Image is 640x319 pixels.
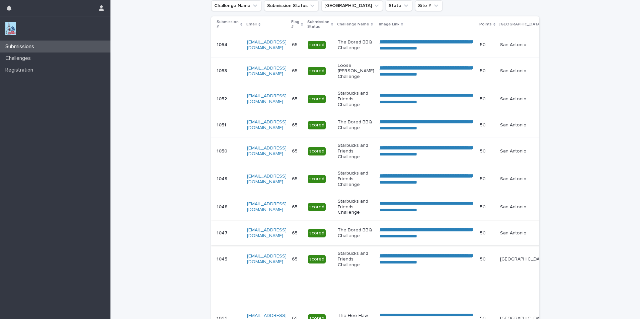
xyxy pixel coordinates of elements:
[292,229,299,236] p: 65
[217,255,229,262] p: 1045
[379,21,399,28] p: Image Link
[308,95,326,103] div: scored
[246,21,257,28] p: Email
[308,67,326,75] div: scored
[338,171,374,187] p: Starbucks and Friends Challenge
[247,146,287,156] a: [EMAIL_ADDRESS][DOMAIN_NAME]
[480,95,487,102] p: 50
[500,176,546,182] p: San Antonio
[480,147,487,154] p: 50
[308,41,326,49] div: scored
[217,229,229,236] p: 1047
[499,21,541,28] p: [GEOGRAPHIC_DATA]
[3,67,38,73] p: Registration
[247,66,287,76] a: [EMAIL_ADDRESS][DOMAIN_NAME]
[3,55,36,62] p: Challenges
[308,147,326,155] div: scored
[292,147,299,154] p: 65
[480,121,487,128] p: 50
[217,67,228,74] p: 1053
[321,0,383,11] button: Closest City
[480,67,487,74] p: 50
[480,229,487,236] p: 50
[480,41,487,48] p: 50
[5,22,16,35] img: jxsLJbdS1eYBI7rVAS4p
[292,95,299,102] p: 65
[264,0,319,11] button: Submission Status
[292,175,299,182] p: 65
[500,256,546,262] p: [GEOGRAPHIC_DATA]
[292,121,299,128] p: 65
[217,147,229,154] p: 1050
[500,122,546,128] p: San Antonio
[386,0,412,11] button: State
[217,95,228,102] p: 1052
[308,121,326,129] div: scored
[338,39,374,51] p: The Bored BBQ Challenge
[500,96,546,102] p: San Antonio
[247,202,287,212] a: [EMAIL_ADDRESS][DOMAIN_NAME]
[291,18,299,31] p: Flag #
[500,42,546,48] p: San Antonio
[292,41,299,48] p: 65
[480,175,487,182] p: 50
[247,174,287,184] a: [EMAIL_ADDRESS][DOMAIN_NAME]
[217,18,239,31] p: Submission #
[217,203,229,210] p: 1048
[217,41,229,48] p: 1054
[292,67,299,74] p: 65
[338,199,374,215] p: Starbucks and Friends Challenge
[500,68,546,74] p: San Antonio
[500,148,546,154] p: San Antonio
[337,21,369,28] p: Challenge Name
[308,203,326,211] div: scored
[247,228,287,238] a: [EMAIL_ADDRESS][DOMAIN_NAME]
[307,18,329,31] p: Submission Status
[292,203,299,210] p: 65
[292,255,299,262] p: 65
[247,40,287,50] a: [EMAIL_ADDRESS][DOMAIN_NAME]
[479,21,492,28] p: Points
[308,175,326,183] div: scored
[480,255,487,262] p: 50
[338,119,374,131] p: The Bored BBQ Challenge
[338,91,374,107] p: Starbucks and Friends Challenge
[308,255,326,263] div: scored
[500,230,546,236] p: San Antonio
[500,204,546,210] p: San Antonio
[247,94,287,104] a: [EMAIL_ADDRESS][DOMAIN_NAME]
[247,254,287,264] a: [EMAIL_ADDRESS][DOMAIN_NAME]
[217,121,228,128] p: 1051
[415,0,443,11] button: Site #
[338,63,374,80] p: Loose [PERSON_NAME] Challenge
[338,227,374,239] p: The Bored BBQ Challenge
[247,120,287,130] a: [EMAIL_ADDRESS][DOMAIN_NAME]
[308,229,326,237] div: scored
[338,251,374,268] p: Starbucks and Friends Challenge
[3,43,39,50] p: Submissions
[338,143,374,159] p: Starbucks and Friends Challenge
[217,175,229,182] p: 1049
[480,203,487,210] p: 50
[211,0,261,11] button: Challenge Name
